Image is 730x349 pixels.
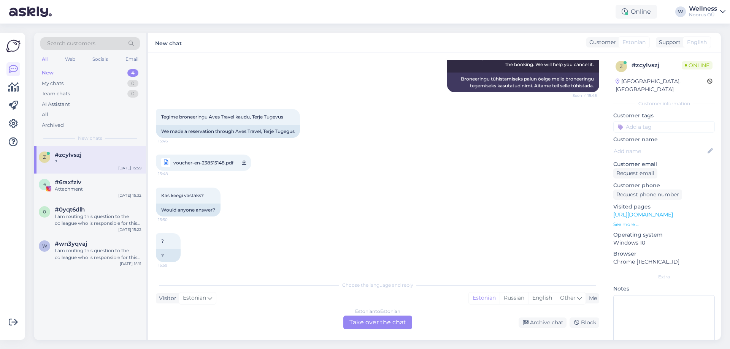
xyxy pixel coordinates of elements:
div: Customer [586,38,616,46]
div: AI Assistant [42,101,70,108]
div: [GEOGRAPHIC_DATA], [GEOGRAPHIC_DATA] [616,77,707,93]
div: 4 [127,69,138,77]
div: Me [586,294,597,302]
span: 15:46 [158,138,187,144]
div: Socials [91,54,109,64]
img: Askly Logo [6,39,21,53]
div: Russian [500,292,528,304]
span: New chats [78,135,102,142]
span: 15:59 [158,262,187,268]
div: Would anyone answer? [156,204,221,216]
span: Estonian [622,38,646,46]
div: I am routing this question to the colleague who is responsible for this topic. The reply might ta... [55,213,141,227]
div: Email [124,54,140,64]
div: All [42,111,48,118]
span: Tegime broneeringu Aves Travel kaudu, Terje Tugevus [161,114,283,120]
span: z [620,63,623,69]
span: #wn3yqvaj [55,240,87,247]
div: Team chats [42,90,70,98]
div: [DATE] 15:32 [118,193,141,198]
span: #6raxfziv [55,179,81,186]
span: Other [560,294,576,301]
div: Archive chat [519,317,567,328]
div: 0 [127,80,138,87]
div: Archived [42,122,64,129]
div: Noorus OÜ [689,12,717,18]
p: Chrome [TECHNICAL_ID] [613,258,715,266]
div: [DATE] 15:11 [120,261,141,267]
a: WellnessNoorus OÜ [689,6,725,18]
p: Browser [613,250,715,258]
span: ? [161,238,164,244]
div: Broneeringu tühistamiseks palun öelge meile broneeringu tegemiseks kasutatud nimi. Aitame teil se... [447,73,599,92]
div: ? [156,249,181,262]
p: Operating system [613,231,715,239]
div: [DATE] 15:22 [118,227,141,232]
span: Online [682,61,713,69]
div: Estonian to Estonian [355,308,400,315]
div: Take over the chat [343,316,412,329]
div: We made a reservation through Aves Travel, Terje Tugegus [156,125,300,138]
div: Attachment [55,186,141,193]
p: Customer phone [613,182,715,190]
div: Choose the language and reply [156,282,599,289]
div: I am routing this question to the colleague who is responsible for this topic. The reply might ta... [55,247,141,261]
input: Add a tag [613,121,715,133]
label: New chat [155,37,182,47]
input: Add name [614,147,706,155]
p: Notes [613,285,715,293]
a: voucher-en-238515148.pdf15:48 [156,155,251,171]
div: W [675,6,686,17]
div: # zcylvszj [632,61,682,70]
span: #0yqt6dlh [55,206,85,213]
span: 6 [43,182,46,187]
span: Seen ✓ 15:45 [568,93,597,98]
div: [DATE] 15:59 [118,165,141,171]
div: Wellness [689,6,717,12]
p: Windows 10 [613,239,715,247]
p: Visited pages [613,203,715,211]
span: Estonian [183,294,206,302]
div: Web [63,54,77,64]
a: [URL][DOMAIN_NAME] [613,211,673,218]
p: See more ... [613,221,715,228]
span: 15:50 [158,217,187,223]
div: Extra [613,273,715,280]
span: Kas keegi vastaks? [161,193,204,198]
div: All [40,54,49,64]
span: voucher-en-238515148.pdf [173,158,233,167]
div: New [42,69,54,77]
div: Support [656,38,681,46]
p: Customer name [613,136,715,144]
p: Customer email [613,160,715,168]
span: z [43,154,46,160]
div: Visitor [156,294,176,302]
span: Search customers [47,39,95,47]
div: Estonian [469,292,500,304]
span: 15:48 [158,169,187,178]
div: Block [570,317,599,328]
span: #zcylvszj [55,152,81,158]
span: w [42,243,47,249]
span: 0 [43,209,46,215]
div: Request email [613,168,657,178]
div: My chats [42,80,63,87]
div: ? [55,158,141,165]
div: 0 [127,90,138,98]
div: English [528,292,556,304]
p: Customer tags [613,112,715,120]
div: Request phone number [613,190,682,200]
span: English [687,38,707,46]
div: Customer information [613,100,715,107]
div: Online [616,5,657,19]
